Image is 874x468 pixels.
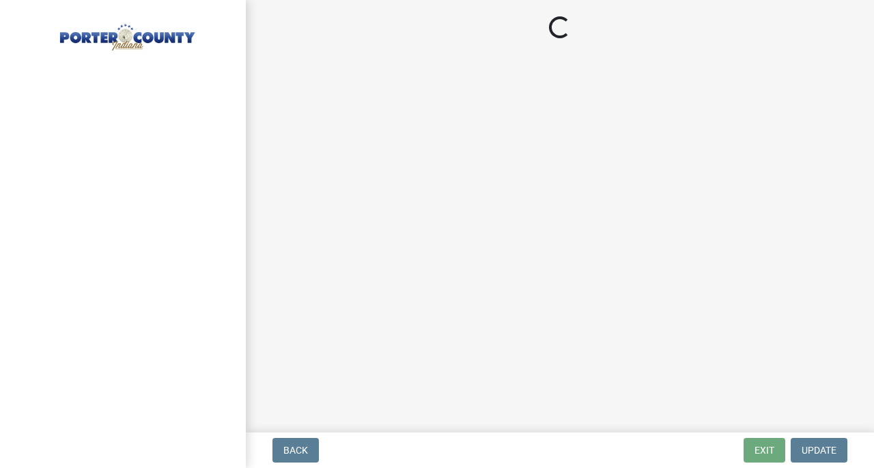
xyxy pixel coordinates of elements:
span: Update [802,445,836,456]
button: Update [791,438,847,463]
span: Back [283,445,308,456]
button: Exit [744,438,785,463]
img: Porter County, Indiana [27,14,224,53]
button: Back [272,438,319,463]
